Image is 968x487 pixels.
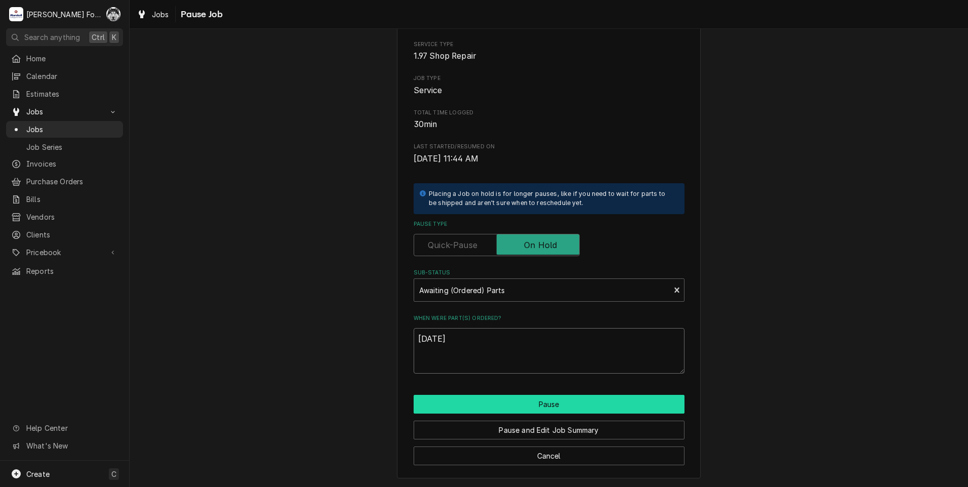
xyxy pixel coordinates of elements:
[6,86,123,102] a: Estimates
[6,209,123,225] a: Vendors
[414,119,437,129] span: 30min
[92,32,105,43] span: Ctrl
[26,53,118,64] span: Home
[414,40,684,62] div: Service Type
[414,86,442,95] span: Service
[414,220,684,256] div: Pause Type
[414,143,684,165] div: Last Started/Resumed On
[414,109,684,117] span: Total Time Logged
[26,142,118,152] span: Job Series
[414,328,684,374] textarea: [DATE]
[178,8,223,21] span: Pause Job
[414,74,684,96] div: Job Type
[24,32,80,43] span: Search anything
[414,50,684,62] span: Service Type
[26,266,118,276] span: Reports
[106,7,120,21] div: Chris Murphy (103)'s Avatar
[152,9,169,20] span: Jobs
[26,229,118,240] span: Clients
[414,154,478,164] span: [DATE] 11:44 AM
[9,7,23,21] div: M
[414,269,684,302] div: Sub-Status
[6,226,123,243] a: Clients
[414,439,684,465] div: Button Group Row
[6,244,123,261] a: Go to Pricebook
[429,189,674,208] div: Placing a Job on hold is for longer pauses, like if you need to wait for parts to be shipped and ...
[26,176,118,187] span: Purchase Orders
[26,423,117,433] span: Help Center
[6,103,123,120] a: Go to Jobs
[6,173,123,190] a: Purchase Orders
[6,121,123,138] a: Jobs
[414,109,684,131] div: Total Time Logged
[133,6,173,23] a: Jobs
[414,269,684,277] label: Sub-Status
[26,212,118,222] span: Vendors
[6,50,123,67] a: Home
[26,440,117,451] span: What's New
[414,395,684,414] button: Pause
[26,247,103,258] span: Pricebook
[26,71,118,82] span: Calendar
[414,314,684,374] div: When were part(s) ordered?
[112,32,116,43] span: K
[6,191,123,208] a: Bills
[414,74,684,83] span: Job Type
[6,420,123,436] a: Go to Help Center
[6,68,123,85] a: Calendar
[414,40,684,49] span: Service Type
[414,118,684,131] span: Total Time Logged
[26,124,118,135] span: Jobs
[414,143,684,151] span: Last Started/Resumed On
[111,469,116,479] span: C
[26,9,101,20] div: [PERSON_NAME] Food Equipment Service
[106,7,120,21] div: C(
[6,28,123,46] button: Search anythingCtrlK
[414,153,684,165] span: Last Started/Resumed On
[6,139,123,155] a: Job Series
[9,7,23,21] div: Marshall Food Equipment Service's Avatar
[6,155,123,172] a: Invoices
[414,421,684,439] button: Pause and Edit Job Summary
[6,263,123,279] a: Reports
[26,158,118,169] span: Invoices
[414,85,684,97] span: Job Type
[414,220,684,228] label: Pause Type
[414,395,684,414] div: Button Group Row
[414,395,684,465] div: Button Group
[414,314,684,322] label: When were part(s) ordered?
[26,106,103,117] span: Jobs
[414,447,684,465] button: Cancel
[26,470,50,478] span: Create
[6,437,123,454] a: Go to What's New
[26,89,118,99] span: Estimates
[414,51,476,61] span: 1.97 Shop Repair
[26,194,118,205] span: Bills
[414,414,684,439] div: Button Group Row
